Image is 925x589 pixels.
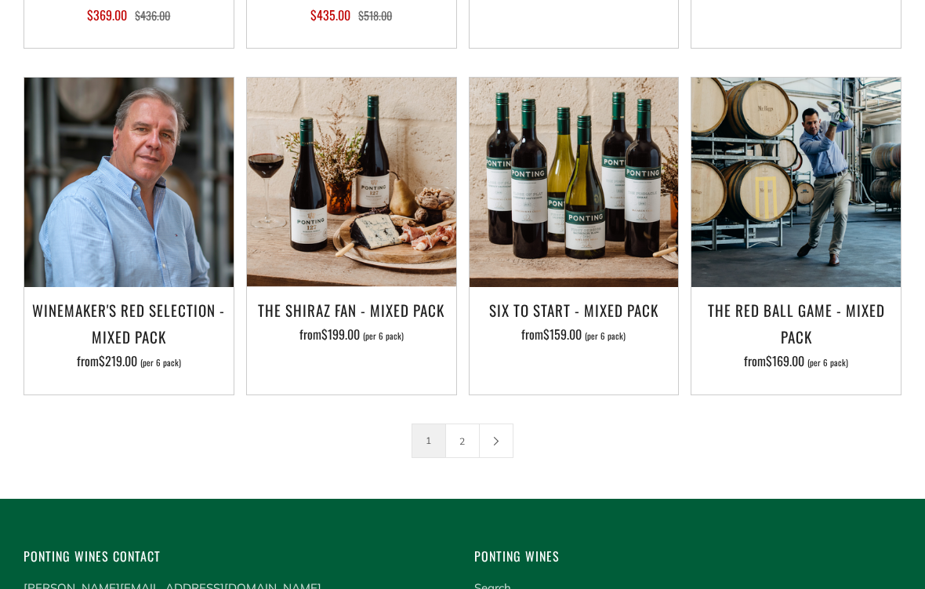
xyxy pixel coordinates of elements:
span: (per 6 pack) [585,332,626,340]
h4: Ponting Wines [474,546,901,567]
span: (per 6 pack) [807,358,848,367]
span: $518.00 [358,7,392,24]
span: $169.00 [766,351,804,370]
span: $159.00 [543,325,582,344]
span: from [77,351,181,370]
span: from [744,351,848,370]
span: from [521,325,626,344]
span: $219.00 [99,351,137,370]
h3: The Shiraz Fan - Mixed Pack [255,296,448,323]
span: 1 [412,424,446,458]
span: $435.00 [310,5,350,24]
span: from [299,325,404,344]
a: The Red Ball Game - Mixed Pack from$169.00 (per 6 pack) [691,296,901,375]
h3: Winemaker's Red Selection - Mixed Pack [32,296,226,350]
span: $369.00 [87,5,127,24]
span: (per 6 pack) [140,358,181,367]
h3: Six To Start - Mixed Pack [477,296,671,323]
span: (per 6 pack) [363,332,404,340]
a: Six To Start - Mixed Pack from$159.00 (per 6 pack) [470,296,679,375]
a: The Shiraz Fan - Mixed Pack from$199.00 (per 6 pack) [247,296,456,375]
span: $199.00 [321,325,360,344]
h3: The Red Ball Game - Mixed Pack [699,296,893,350]
a: Winemaker's Red Selection - Mixed Pack from$219.00 (per 6 pack) [24,296,234,375]
span: $436.00 [135,7,170,24]
a: 2 [446,424,479,457]
h4: Ponting Wines Contact [24,546,451,567]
